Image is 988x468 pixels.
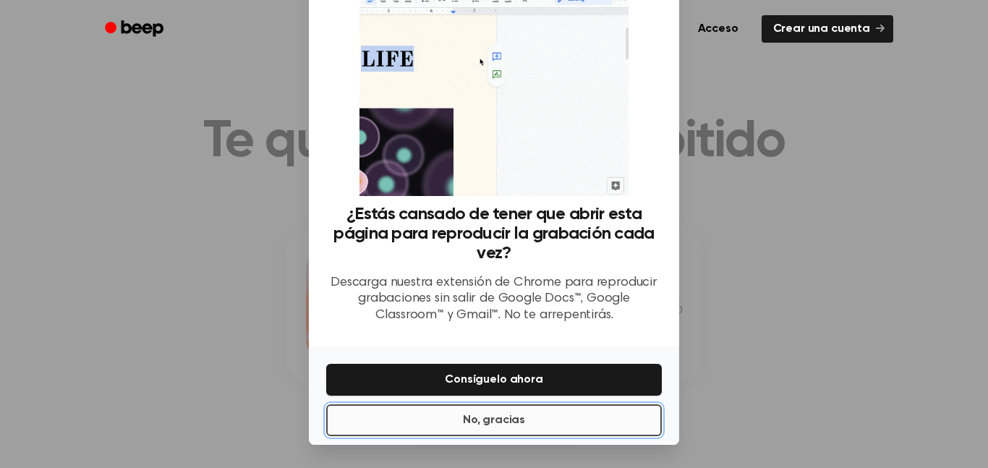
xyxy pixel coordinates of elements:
font: Crear una cuenta [773,23,870,35]
a: Bip [95,15,176,43]
a: Crear una cuenta [762,15,893,43]
font: Descarga nuestra extensión de Chrome para reproducir grabaciones sin salir de Google Docs™, Googl... [331,276,657,322]
font: Acceso [698,23,738,35]
button: No, gracias [326,404,662,436]
a: Acceso [683,12,753,46]
font: Consíguelo ahora [445,374,542,386]
font: ¿Estás cansado de tener que abrir esta página para reproducir la grabación cada vez? [333,205,654,262]
font: No, gracias [463,414,525,426]
button: Consíguelo ahora [326,364,662,396]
